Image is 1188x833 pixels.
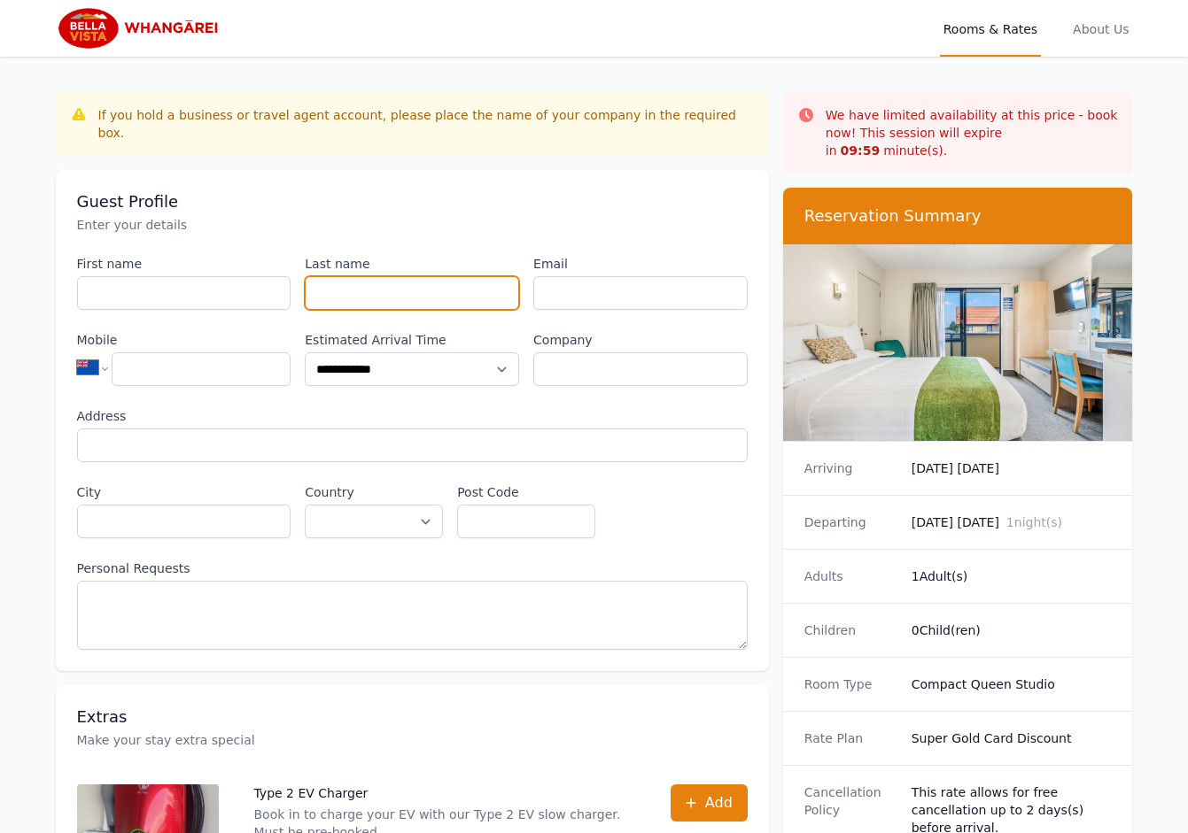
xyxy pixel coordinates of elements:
strong: 09 : 59 [841,143,881,158]
h3: Extras [77,706,748,728]
label: Post Code [457,483,595,501]
dt: Adults [804,567,897,585]
dt: Arriving [804,459,897,477]
p: Enter your details [77,216,748,234]
span: Add [705,792,733,814]
p: We have limited availability at this price - book now! This session will expire in minute(s). [826,106,1119,159]
label: First name [77,255,291,273]
label: Estimated Arrival Time [305,331,519,349]
h3: Guest Profile [77,191,748,212]
span: 1 night(s) [1006,515,1062,529]
label: Address [77,407,748,425]
dd: 1 Adult(s) [912,567,1112,585]
dt: Children [804,621,897,639]
label: Last name [305,255,519,273]
dd: [DATE] [DATE] [912,513,1112,531]
label: Mobile [77,331,291,349]
dt: Rate Plan [804,729,897,747]
dd: 0 Child(ren) [912,621,1112,639]
p: Make your stay extra special [77,731,748,749]
dd: [DATE] [DATE] [912,459,1112,477]
label: Country [305,483,443,501]
dt: Departing [804,513,897,531]
img: Compact Queen Studio [783,244,1133,441]
label: Email [533,255,748,273]
button: Add [671,784,748,821]
h3: Reservation Summary [804,205,1112,227]
p: Type 2 EV Charger [254,784,635,802]
dd: Super Gold Card Discount [912,729,1112,747]
label: Company [533,331,748,349]
dt: Room Type [804,675,897,693]
dd: Compact Queen Studio [912,675,1112,693]
label: Personal Requests [77,559,748,577]
label: City [77,483,291,501]
div: If you hold a business or travel agent account, please place the name of your company in the requ... [98,106,755,142]
img: Bella Vista Whangarei [56,7,227,50]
